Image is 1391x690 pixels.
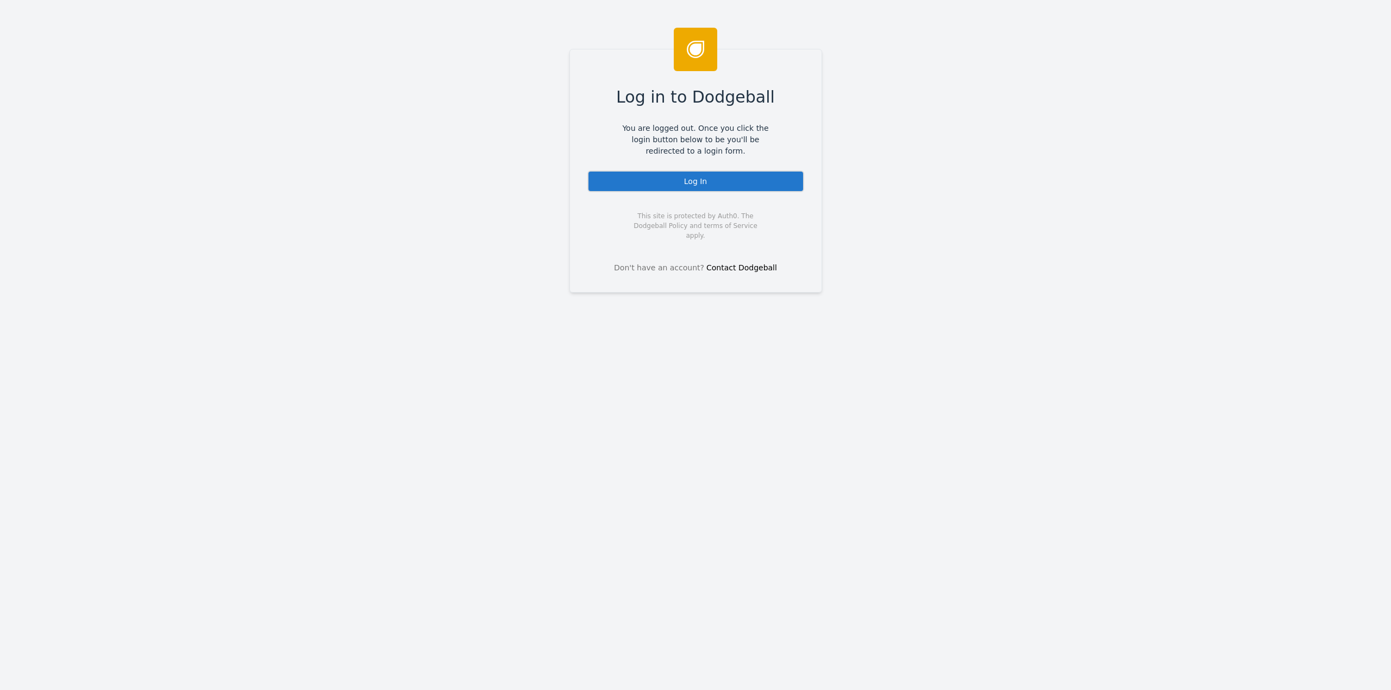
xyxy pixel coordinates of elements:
div: Log In [587,170,804,192]
span: Don't have an account? [614,262,704,274]
span: You are logged out. Once you click the login button below to be you'll be redirected to a login f... [615,123,777,157]
span: This site is protected by Auth0. The Dodgeball Policy and terms of Service apply. [624,211,767,240]
a: Contact Dodgeball [706,263,777,272]
span: Log in to Dodgeball [616,85,775,109]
